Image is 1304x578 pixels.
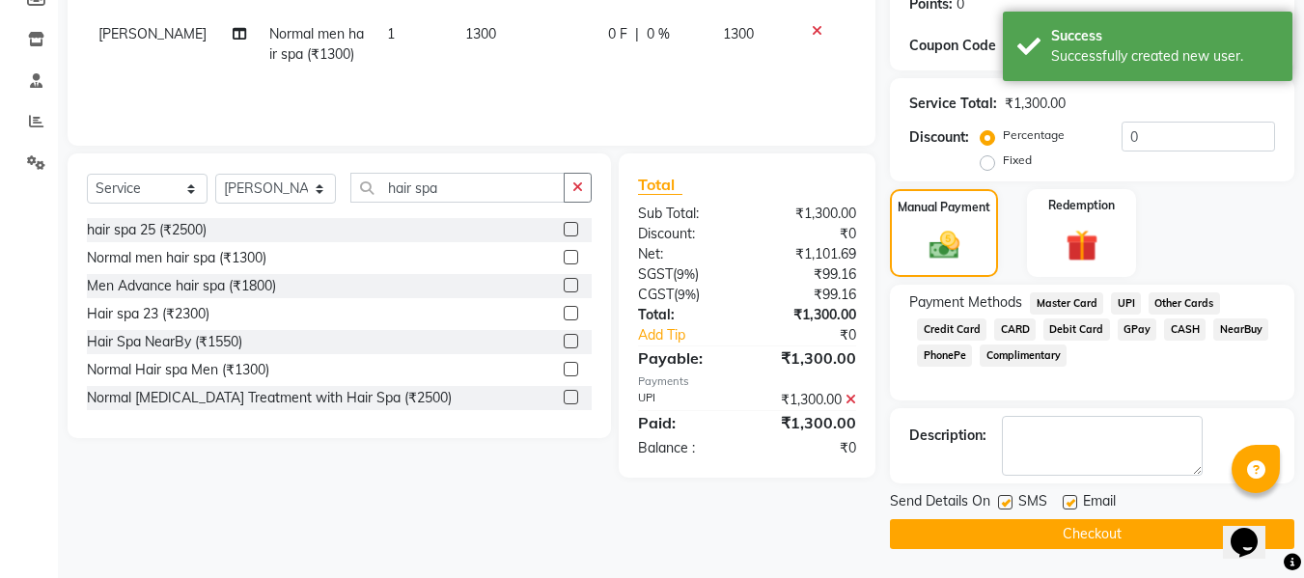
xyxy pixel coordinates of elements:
[747,204,871,224] div: ₹1,300.00
[677,266,695,282] span: 9%
[624,244,747,264] div: Net:
[723,25,754,42] span: 1300
[747,305,871,325] div: ₹1,300.00
[624,204,747,224] div: Sub Total:
[647,24,670,44] span: 0 %
[1003,151,1032,169] label: Fixed
[747,264,871,285] div: ₹99.16
[98,25,207,42] span: [PERSON_NAME]
[624,224,747,244] div: Discount:
[638,286,674,303] span: CGST
[747,346,871,370] div: ₹1,300.00
[624,264,747,285] div: ( )
[387,25,395,42] span: 1
[980,344,1067,367] span: Complimentary
[909,292,1022,313] span: Payment Methods
[638,265,673,283] span: SGST
[87,276,276,296] div: Men Advance hair spa (₹1800)
[1048,197,1115,214] label: Redemption
[747,390,871,410] div: ₹1,300.00
[747,244,871,264] div: ₹1,101.69
[768,325,872,345] div: ₹0
[638,373,856,390] div: Payments
[269,25,364,63] span: Normal men hair spa (₹1300)
[87,332,242,352] div: Hair Spa NearBy (₹1550)
[1043,318,1110,341] span: Debit Card
[747,285,871,305] div: ₹99.16
[624,411,747,434] div: Paid:
[624,305,747,325] div: Total:
[909,94,997,114] div: Service Total:
[87,388,452,408] div: Normal [MEDICAL_DATA] Treatment with Hair Spa (₹2500)
[747,224,871,244] div: ₹0
[624,438,747,458] div: Balance :
[917,318,986,341] span: Credit Card
[1111,292,1141,315] span: UPI
[920,228,969,262] img: _cash.svg
[890,519,1294,549] button: Checkout
[909,426,986,446] div: Description:
[635,24,639,44] span: |
[1149,292,1220,315] span: Other Cards
[350,173,565,203] input: Search or Scan
[465,25,496,42] span: 1300
[624,346,747,370] div: Payable:
[747,438,871,458] div: ₹0
[624,390,747,410] div: UPI
[1005,94,1066,114] div: ₹1,300.00
[909,127,969,148] div: Discount:
[909,36,1031,56] div: Coupon Code
[1223,501,1285,559] iframe: chat widget
[1030,292,1103,315] span: Master Card
[1083,491,1116,515] span: Email
[87,248,266,268] div: Normal men hair spa (₹1300)
[87,220,207,240] div: hair spa 25 (₹2500)
[1056,226,1108,265] img: _gift.svg
[1164,318,1206,341] span: CASH
[1018,491,1047,515] span: SMS
[1003,126,1065,144] label: Percentage
[624,325,767,345] a: Add Tip
[608,24,627,44] span: 0 F
[1051,46,1278,67] div: Successfully created new user.
[1213,318,1268,341] span: NearBuy
[747,411,871,434] div: ₹1,300.00
[87,304,209,324] div: Hair spa 23 (₹2300)
[678,287,696,302] span: 9%
[624,285,747,305] div: ( )
[1118,318,1157,341] span: GPay
[87,360,269,380] div: Normal Hair spa Men (₹1300)
[994,318,1036,341] span: CARD
[1051,26,1278,46] div: Success
[917,344,972,367] span: PhonePe
[890,491,990,515] span: Send Details On
[638,175,682,195] span: Total
[898,199,990,216] label: Manual Payment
